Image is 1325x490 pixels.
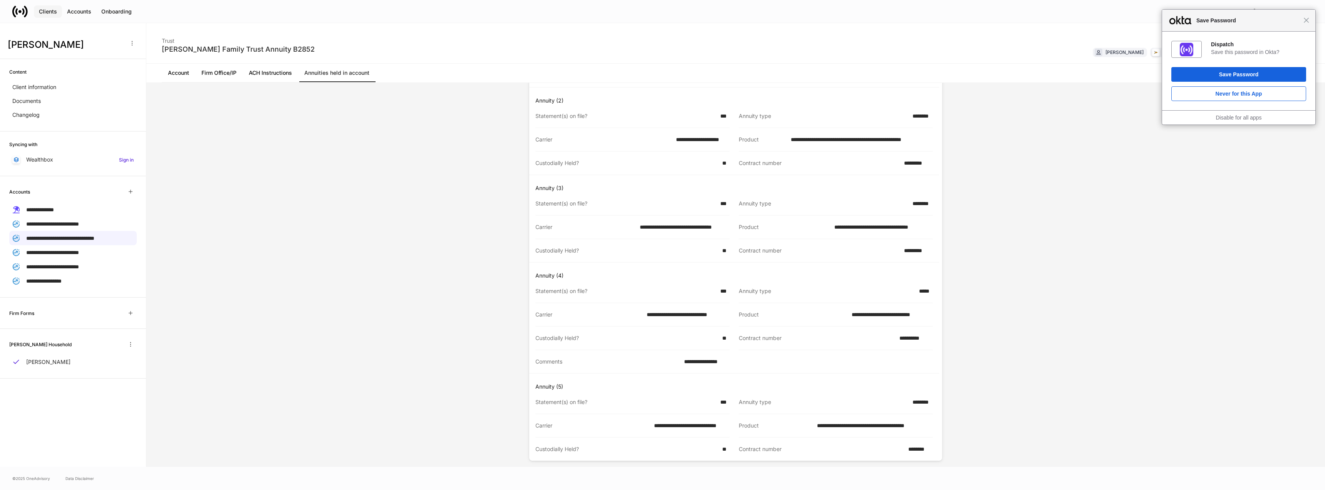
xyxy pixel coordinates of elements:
div: Custodially Held? [535,445,718,453]
p: Changelog [12,111,40,119]
div: Comments [535,358,679,365]
div: Dispatch [1211,41,1306,48]
div: Carrier [535,136,671,143]
a: Client information [9,80,137,94]
div: Contract number [739,334,895,342]
h6: Sign in [119,156,134,163]
p: Annuity (3) [535,184,939,192]
div: Trust [162,32,315,45]
div: Custodially Held? [535,159,718,167]
div: [PERSON_NAME] Family Trust Annuity B2852 [162,45,315,54]
p: Documents [12,97,41,105]
a: ACH Instructions [243,64,298,82]
button: Clients [34,5,62,18]
a: Firm Office/IP [195,64,243,82]
button: Onboarding [96,5,137,18]
div: Annuity type [739,398,908,406]
p: Annuity (4) [535,272,939,280]
div: Onboarding [101,8,132,15]
div: Product [739,311,847,318]
h6: Syncing with [9,141,37,148]
a: Data Disclaimer [65,475,94,482]
p: Wealthbox [26,156,53,163]
div: Clients [39,8,57,15]
span: Close [1303,17,1309,23]
div: Carrier [535,311,642,318]
button: Accounts [62,5,96,18]
div: Product [739,223,830,231]
p: Annuity (2) [535,97,939,104]
div: Accounts [67,8,91,15]
h3: [PERSON_NAME] [8,39,123,51]
a: Annuities held in account [298,64,376,82]
p: Client information [12,83,56,91]
a: Disable for all apps [1216,115,1261,121]
h6: Content [9,68,27,76]
div: Custodially Held? [535,334,718,342]
img: IoaI0QAAAAZJREFUAwDpn500DgGa8wAAAABJRU5ErkJggg== [1180,43,1193,56]
h6: Firm Forms [9,310,34,317]
div: Statement(s) on file? [535,287,716,295]
div: Contract number [739,247,899,254]
p: [PERSON_NAME] [26,358,70,366]
div: [PERSON_NAME] [1105,49,1144,56]
div: Contract number [739,159,899,167]
p: Annuity (5) [535,383,939,391]
div: Contract number [739,445,904,453]
div: Annuity type [739,112,908,120]
h6: [PERSON_NAME] Household [9,341,72,348]
div: Custodially Held? [535,247,718,254]
span: Save Password [1192,16,1303,25]
a: Changelog [9,108,137,122]
div: Statement(s) on file? [535,200,716,207]
h6: Accounts [9,188,30,195]
div: Annuity type [739,200,908,207]
span: © 2025 OneAdvisory [12,475,50,482]
a: Documents [9,94,137,108]
div: Product [739,136,786,143]
a: Account [162,64,195,82]
button: Save Password [1171,67,1306,82]
div: Annuity type [739,287,914,295]
a: WealthboxSign in [9,153,137,167]
div: Statement(s) on file? [535,112,716,120]
button: Never for this App [1171,86,1306,101]
div: Product [739,422,812,429]
div: Carrier [535,223,635,231]
div: Statement(s) on file? [535,398,716,406]
div: Carrier [535,422,649,429]
a: [PERSON_NAME] [9,355,137,369]
div: Save this password in Okta? [1211,49,1306,56]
